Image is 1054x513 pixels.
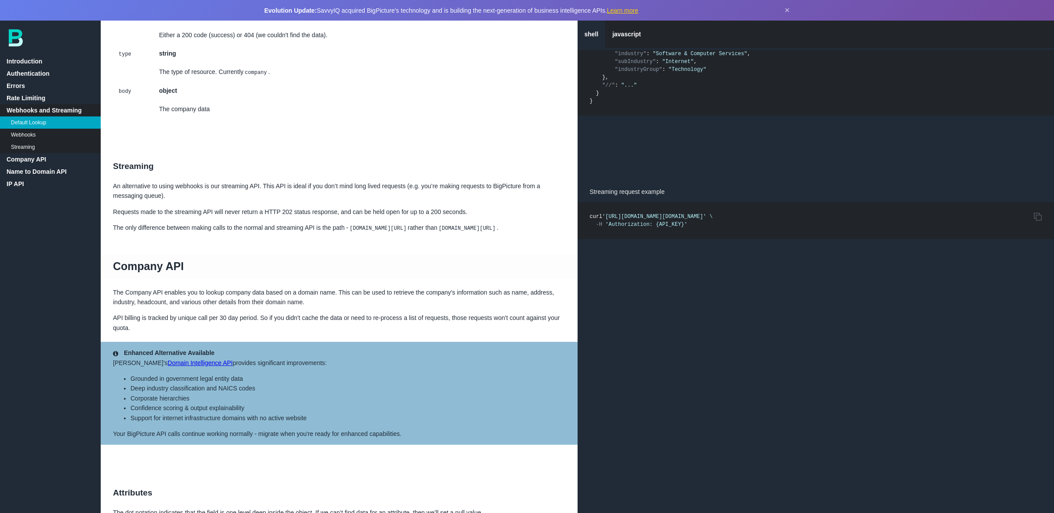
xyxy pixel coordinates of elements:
strong: Evolution Update: [264,7,317,14]
h2: Streaming [101,151,578,181]
p: Requests made to the streaming API will never return a HTTP 202 status response, and can be held ... [101,207,578,217]
span: "Software & Computer Services" [653,51,747,57]
img: bp-logo-B-teal.svg [9,29,23,46]
span: \ [709,214,712,220]
li: Confidence scoring & output explainability [130,403,565,413]
span: }, [602,74,608,81]
td: The company data [155,100,332,118]
code: curl [590,214,713,228]
code: body [117,87,133,96]
h1: Company API [101,255,578,278]
li: Support for internet infrastructure domains with no active website [130,413,565,423]
span: SavvyIQ acquired BigPicture's technology and is building the next-generation of business intellig... [264,7,638,14]
strong: string [159,50,176,57]
a: shell [578,21,606,48]
p: The Company API enables you to lookup company data based on a domain name. This can be used to re... [101,288,578,307]
aside: [PERSON_NAME]'s provides significant improvements: Your BigPicture API calls continue working nor... [101,342,578,445]
span: 'Authorization: {API_KEY}' [606,221,687,228]
span: "industry" [615,51,646,57]
span: : [656,59,659,65]
code: company [243,68,268,77]
span: "..." [621,82,637,88]
button: Dismiss announcement [785,5,790,15]
code: [DOMAIN_NAME][URL] [348,224,408,233]
li: Grounded in government legal entity data [130,374,565,383]
h2: Attributes [101,478,578,508]
p: The only difference between making calls to the normal and streaming API is the path - rather than . [101,223,578,232]
span: : [646,51,649,57]
span: "//" [602,82,615,88]
a: javascript [605,21,648,48]
li: Deep industry classification and NAICS codes [130,383,565,393]
span: , [694,59,697,65]
span: } [596,90,599,96]
span: "industryGroup" [615,67,662,73]
span: "Internet" [662,59,694,65]
span: } [590,98,593,104]
td: Either a 200 code (success) or 404 (we couldn't find the data). [155,26,332,44]
span: : [662,67,665,73]
code: type [117,50,133,59]
strong: object [159,87,177,94]
p: An alternative to using webhooks is our streaming API. This API is ideal if you don’t mind long l... [101,181,578,201]
code: [DOMAIN_NAME][URL] [437,224,497,233]
span: , [747,51,751,57]
span: -H [596,221,602,228]
span: '[URL][DOMAIN_NAME][DOMAIN_NAME]' [602,214,706,220]
p: API billing is tracked by unique call per 30 day period. So if you didn't cache the data or need ... [101,313,578,333]
span: "Technology" [669,67,706,73]
td: The type of resource. Currently . [155,63,332,81]
a: Domain Intelligence API [168,359,233,366]
strong: Enhanced Alternative Available [124,349,215,356]
span: : [615,82,618,88]
span: "subIndustry" [615,59,656,65]
li: Corporate hierarchies [130,394,565,403]
a: Learn more [607,7,638,14]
